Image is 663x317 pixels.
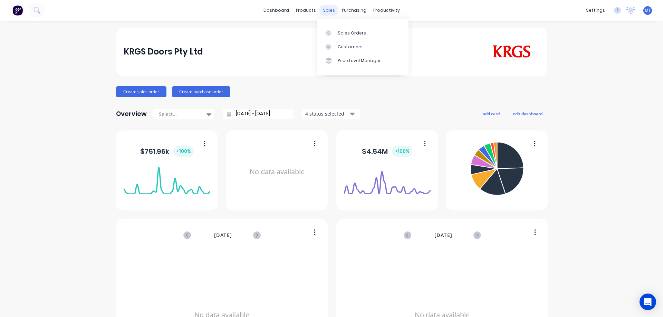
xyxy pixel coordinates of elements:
[301,109,360,119] button: 4 status selected
[234,139,320,205] div: No data available
[260,5,292,16] a: dashboard
[338,58,381,64] div: Price Level Manager
[338,44,363,50] div: Customers
[319,5,338,16] div: sales
[478,109,504,118] button: add card
[214,231,232,239] span: [DATE]
[362,146,412,157] div: $ 4.54M
[508,109,547,118] button: edit dashboard
[583,5,608,16] div: settings
[317,26,409,40] a: Sales Orders
[116,86,166,97] button: Create sales order
[173,146,194,157] div: + 100 %
[392,146,412,157] div: + 100 %
[434,231,452,239] span: [DATE]
[12,5,23,16] img: Factory
[645,7,651,13] span: MT
[292,5,319,16] div: products
[305,110,349,117] div: 4 status selected
[172,86,230,97] button: Create purchase order
[116,107,147,121] div: Overview
[140,146,194,157] div: $ 751.96k
[124,45,203,59] div: KRGS Doors Pty Ltd
[491,45,532,58] img: KRGS Doors Pty Ltd
[338,30,366,36] div: Sales Orders
[640,294,656,310] div: Open Intercom Messenger
[317,54,409,68] a: Price Level Manager
[370,5,403,16] div: productivity
[317,40,409,54] a: Customers
[338,5,370,16] div: purchasing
